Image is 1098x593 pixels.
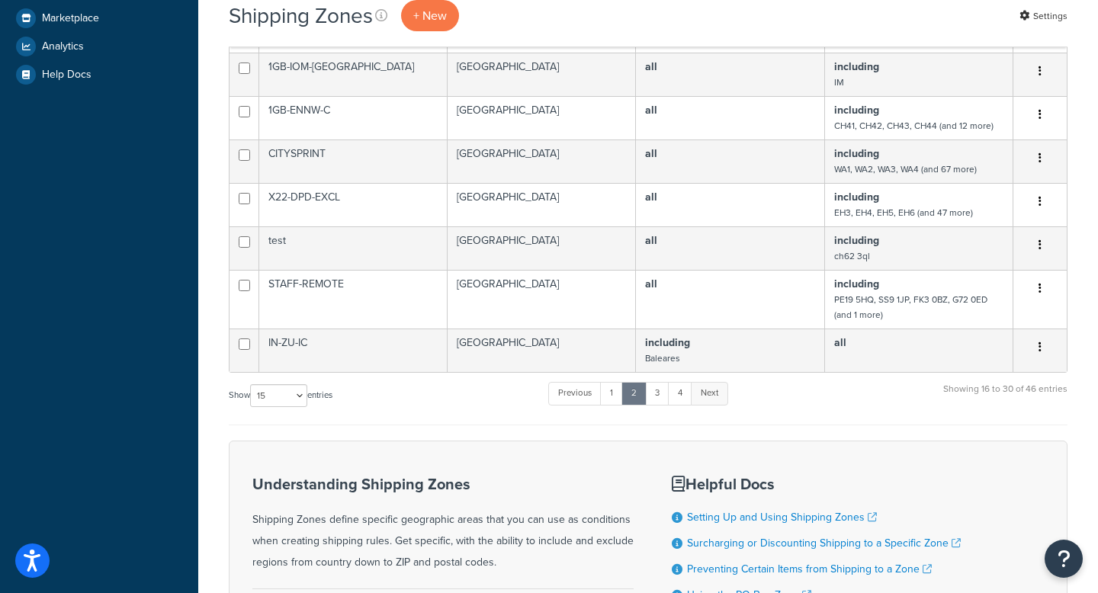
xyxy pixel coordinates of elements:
[448,226,636,270] td: [GEOGRAPHIC_DATA]
[621,382,647,405] a: 2
[259,226,448,270] td: test
[645,351,680,365] small: Baleares
[834,162,977,176] small: WA1, WA2, WA3, WA4 (and 67 more)
[11,61,187,88] a: Help Docs
[645,59,657,75] b: all
[42,12,99,25] span: Marketplace
[259,139,448,183] td: CITYSPRINT
[548,382,602,405] a: Previous
[11,33,187,60] a: Analytics
[645,189,657,205] b: all
[645,102,657,118] b: all
[259,53,448,96] td: 1GB-IOM-[GEOGRAPHIC_DATA]
[259,329,448,372] td: IN-ZU-IC
[252,476,634,573] div: Shipping Zones define specific geographic areas that you can use as conditions when creating ship...
[645,335,690,351] b: including
[834,249,870,263] small: ch62 3ql
[834,102,879,118] b: including
[645,276,657,292] b: all
[448,329,636,372] td: [GEOGRAPHIC_DATA]
[834,293,987,322] small: PE19 5HQ, SS9 1JP, FK3 0BZ, G72 0ED (and 1 more)
[11,5,187,32] a: Marketplace
[250,384,307,407] select: Showentries
[834,119,994,133] small: CH41, CH42, CH43, CH44 (and 12 more)
[834,206,973,220] small: EH3, EH4, EH5, EH6 (and 47 more)
[687,535,961,551] a: Surcharging or Discounting Shipping to a Specific Zone
[1019,5,1067,27] a: Settings
[229,1,373,30] h1: Shipping Zones
[448,53,636,96] td: [GEOGRAPHIC_DATA]
[448,270,636,329] td: [GEOGRAPHIC_DATA]
[600,382,623,405] a: 1
[259,96,448,139] td: 1GB-ENNW-C
[691,382,728,405] a: Next
[672,476,961,492] h3: Helpful Docs
[668,382,692,405] a: 4
[448,139,636,183] td: [GEOGRAPHIC_DATA]
[687,509,877,525] a: Setting Up and Using Shipping Zones
[834,146,879,162] b: including
[1045,540,1083,578] button: Open Resource Center
[834,189,879,205] b: including
[834,232,879,248] b: including
[645,232,657,248] b: all
[259,183,448,226] td: X22-DPD-EXCL
[834,75,844,89] small: IM
[645,382,669,405] a: 3
[834,335,846,351] b: all
[252,476,634,492] h3: Understanding Shipping Zones
[448,183,636,226] td: [GEOGRAPHIC_DATA]
[42,69,91,82] span: Help Docs
[448,96,636,139] td: [GEOGRAPHIC_DATA]
[834,59,879,75] b: including
[42,40,84,53] span: Analytics
[229,384,332,407] label: Show entries
[687,561,932,577] a: Preventing Certain Items from Shipping to a Zone
[645,146,657,162] b: all
[259,270,448,329] td: STAFF-REMOTE
[834,276,879,292] b: including
[413,7,447,24] span: + New
[943,380,1067,413] div: Showing 16 to 30 of 46 entries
